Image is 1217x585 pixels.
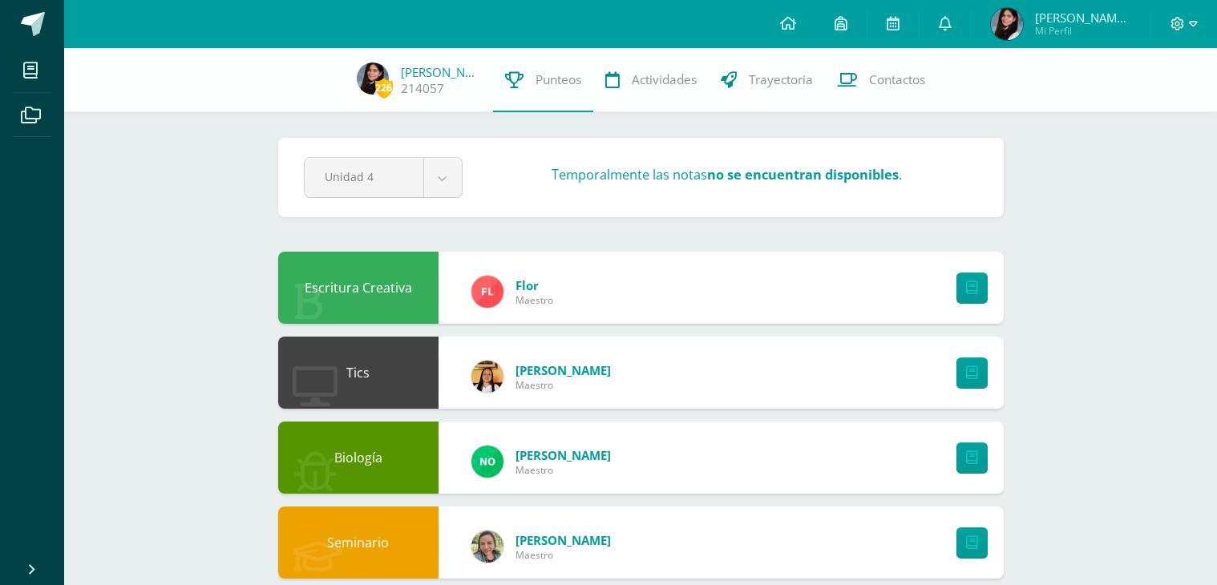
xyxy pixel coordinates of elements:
[991,8,1023,40] img: 62dd456a4c999dad95d6d9c500f77ad2.png
[516,532,611,548] span: [PERSON_NAME]
[516,378,611,392] span: Maestro
[552,165,902,184] h3: Temporalmente las notas .
[825,48,937,112] a: Contactos
[1035,10,1131,26] span: [PERSON_NAME] de los Angeles
[493,48,593,112] a: Punteos
[278,506,439,579] div: Seminario
[707,165,899,184] strong: no se encuentran disponibles
[401,80,444,97] a: 214057
[278,422,439,494] div: Biología
[375,78,393,98] span: 226
[305,158,462,197] a: Unidad 4
[471,276,503,308] img: ee4c80e74de24197546d7f698c8a9300.png
[516,277,553,293] span: Flor
[516,463,611,477] span: Maestro
[471,361,503,393] img: 405e426cf699282c02b6e6c69ff5ea82.png
[471,531,503,563] img: 122e9714e10bb4c5f892dd210be2c6fb.png
[516,548,611,562] span: Maestro
[536,71,581,88] span: Punteos
[869,71,925,88] span: Contactos
[278,252,439,324] div: Escritura Creativa
[471,446,503,478] img: 0c579654ad55c33df32e4605ec9837f6.png
[749,71,813,88] span: Trayectoria
[278,337,439,409] div: Tics
[516,447,611,463] span: [PERSON_NAME]
[357,63,389,95] img: 62dd456a4c999dad95d6d9c500f77ad2.png
[1035,24,1131,38] span: Mi Perfil
[709,48,825,112] a: Trayectoria
[325,158,403,196] span: Unidad 4
[401,64,481,80] a: [PERSON_NAME]
[516,293,553,307] span: Maestro
[593,48,709,112] a: Actividades
[516,362,611,378] span: [PERSON_NAME]
[632,71,697,88] span: Actividades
